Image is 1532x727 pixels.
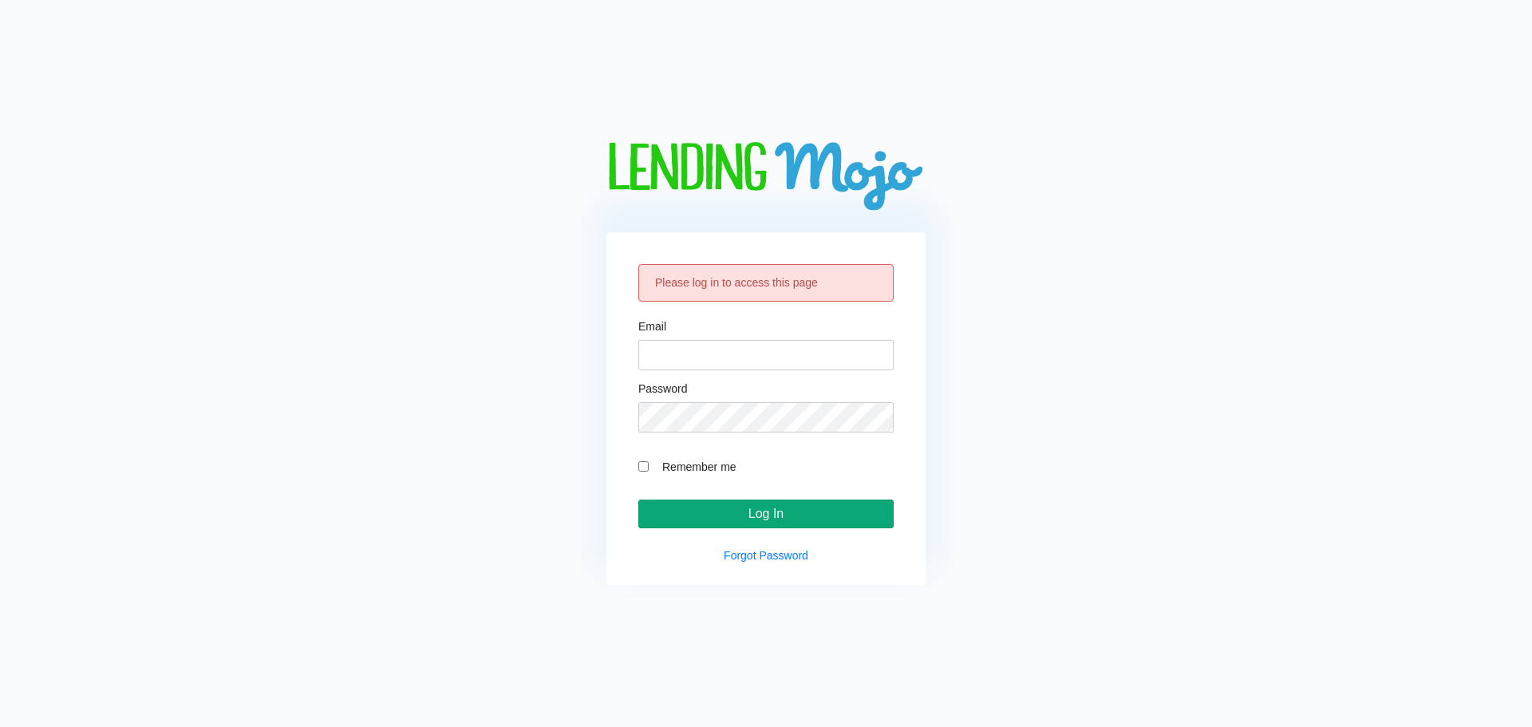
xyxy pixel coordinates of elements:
[638,383,687,394] label: Password
[638,264,894,302] div: Please log in to access this page
[654,457,894,476] label: Remember me
[724,549,808,562] a: Forgot Password
[638,321,666,332] label: Email
[606,142,926,213] img: logo-big.png
[638,500,894,528] input: Log In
